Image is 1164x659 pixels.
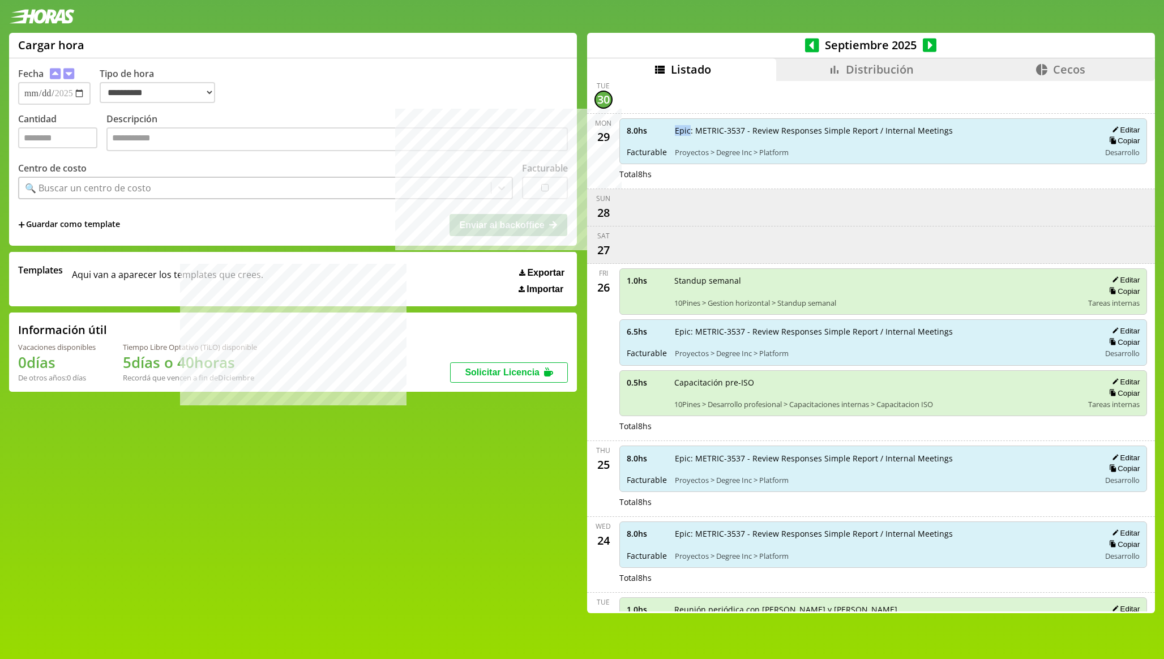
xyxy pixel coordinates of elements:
[674,275,1081,286] span: Standup semanal
[18,127,97,148] input: Cantidad
[1109,377,1140,387] button: Editar
[1053,62,1085,77] span: Cecos
[1109,125,1140,135] button: Editar
[671,62,711,77] span: Listado
[675,326,1093,337] span: Epic: METRIC-3537 - Review Responses Simple Report / Internal Meetings
[18,219,120,231] span: +Guardar como template
[675,551,1093,561] span: Proyectos > Degree Inc > Platform
[1109,275,1140,285] button: Editar
[18,37,84,53] h1: Cargar hora
[1105,551,1140,561] span: Desarrollo
[1106,388,1140,398] button: Copiar
[596,521,611,531] div: Wed
[594,241,613,259] div: 27
[106,127,568,151] textarea: Descripción
[123,352,257,373] h1: 5 días o 40 horas
[1106,136,1140,146] button: Copiar
[594,91,613,109] div: 30
[627,453,667,464] span: 8.0 hs
[627,474,667,485] span: Facturable
[675,348,1093,358] span: Proyectos > Degree Inc > Platform
[674,399,1081,409] span: 10Pines > Desarrollo profesional > Capacitaciones internas > Capacitacion ISO
[106,113,568,154] label: Descripción
[18,264,63,276] span: Templates
[1088,399,1140,409] span: Tareas internas
[674,298,1081,308] span: 10Pines > Gestion horizontal > Standup semanal
[595,118,611,128] div: Mon
[627,125,667,136] span: 8.0 hs
[627,528,667,539] span: 8.0 hs
[675,125,1093,136] span: Epic: METRIC-3537 - Review Responses Simple Report / Internal Meetings
[627,326,667,337] span: 6.5 hs
[596,446,610,455] div: Thu
[18,67,44,80] label: Fecha
[18,322,107,337] h2: Información útil
[675,453,1093,464] span: Epic: METRIC-3537 - Review Responses Simple Report / Internal Meetings
[1109,453,1140,463] button: Editar
[1105,348,1140,358] span: Desarrollo
[18,113,106,154] label: Cantidad
[218,373,254,383] b: Diciembre
[527,268,564,278] span: Exportar
[597,597,610,607] div: Tue
[619,497,1148,507] div: Total 8 hs
[594,455,613,473] div: 25
[627,348,667,358] span: Facturable
[1105,147,1140,157] span: Desarrollo
[597,81,610,91] div: Tue
[18,342,96,352] div: Vacaciones disponibles
[1106,286,1140,296] button: Copiar
[627,147,667,157] span: Facturable
[18,162,87,174] label: Centro de costo
[1106,540,1140,549] button: Copiar
[675,475,1093,485] span: Proyectos > Degree Inc > Platform
[100,82,215,103] select: Tipo de hora
[594,128,613,146] div: 29
[846,62,914,77] span: Distribución
[18,352,96,373] h1: 0 días
[674,604,1081,615] span: Reunión periódica con [PERSON_NAME] y [PERSON_NAME]
[597,231,610,241] div: Sat
[516,267,568,279] button: Exportar
[465,367,540,377] span: Solicitar Licencia
[1106,464,1140,473] button: Copiar
[627,550,667,561] span: Facturable
[627,377,666,388] span: 0.5 hs
[1109,528,1140,538] button: Editar
[594,607,613,625] div: 23
[1109,326,1140,336] button: Editar
[72,264,263,294] span: Aqui van a aparecer los templates que crees.
[18,219,25,231] span: +
[1109,604,1140,614] button: Editar
[1105,475,1140,485] span: Desarrollo
[522,162,568,174] label: Facturable
[123,342,257,352] div: Tiempo Libre Optativo (TiLO) disponible
[619,169,1148,179] div: Total 8 hs
[25,182,151,194] div: 🔍 Buscar un centro de costo
[594,531,613,549] div: 24
[675,528,1093,539] span: Epic: METRIC-3537 - Review Responses Simple Report / Internal Meetings
[123,373,257,383] div: Recordá que vencen a fin de
[594,203,613,221] div: 28
[619,572,1148,583] div: Total 8 hs
[819,37,923,53] span: Septiembre 2025
[587,81,1155,612] div: scrollable content
[100,67,224,105] label: Tipo de hora
[1106,337,1140,347] button: Copiar
[627,604,666,615] span: 1.0 hs
[675,147,1093,157] span: Proyectos > Degree Inc > Platform
[9,9,75,24] img: logotipo
[619,421,1148,431] div: Total 8 hs
[674,377,1081,388] span: Capacitación pre-ISO
[527,284,563,294] span: Importar
[627,275,666,286] span: 1.0 hs
[599,268,608,278] div: Fri
[594,278,613,296] div: 26
[450,362,568,383] button: Solicitar Licencia
[1088,298,1140,308] span: Tareas internas
[18,373,96,383] div: De otros años: 0 días
[596,194,610,203] div: Sun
